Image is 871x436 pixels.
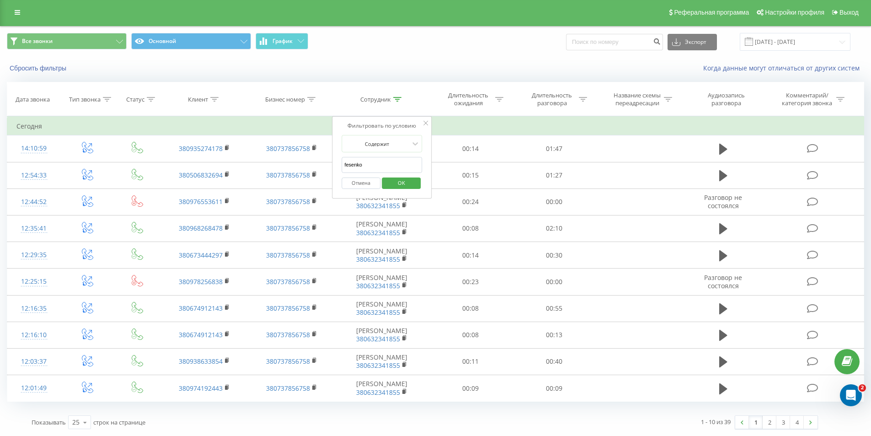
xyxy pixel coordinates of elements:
[335,188,429,215] td: [PERSON_NAME]
[126,96,144,103] div: Статус
[382,178,421,189] button: OK
[32,418,66,426] span: Показывать
[840,384,862,406] iframe: Intercom live chat
[16,220,52,237] div: 12:35:41
[266,357,310,366] a: 380737856758
[16,193,52,211] div: 12:44:52
[513,135,596,162] td: 01:47
[266,251,310,259] a: 380737856758
[72,418,80,427] div: 25
[356,388,400,397] a: 380632341855
[16,379,52,397] div: 12:01:49
[429,162,513,188] td: 00:15
[256,33,308,49] button: График
[179,357,223,366] a: 380938633854
[776,416,790,429] a: 3
[780,92,834,107] div: Комментарий/категория звонка
[513,162,596,188] td: 01:27
[513,295,596,322] td: 00:55
[7,33,127,49] button: Все звонки
[273,38,293,44] span: График
[513,242,596,269] td: 00:30
[335,348,429,375] td: [PERSON_NAME]
[179,304,223,312] a: 380674912143
[429,215,513,242] td: 00:08
[188,96,208,103] div: Клиент
[16,96,50,103] div: Дата звонка
[7,64,71,72] button: Сбросить фильтры
[356,228,400,237] a: 380632341855
[859,384,866,392] span: 2
[566,34,663,50] input: Поиск по номеру
[179,330,223,339] a: 380674912143
[704,273,742,290] span: Разговор не состоялся
[179,277,223,286] a: 380978256838
[356,255,400,264] a: 380632341855
[335,322,429,348] td: [PERSON_NAME]
[356,334,400,343] a: 380632341855
[335,269,429,295] td: [PERSON_NAME]
[16,167,52,184] div: 12:54:33
[7,117,864,135] td: Сегодня
[696,92,756,107] div: Аудиозапись разговора
[790,416,804,429] a: 4
[131,33,251,49] button: Основной
[266,224,310,232] a: 380737856758
[429,135,513,162] td: 00:14
[179,251,223,259] a: 380673444297
[16,300,52,318] div: 12:16:35
[704,193,742,210] span: Разговор не состоялся
[763,416,776,429] a: 2
[356,308,400,317] a: 380632341855
[513,375,596,402] td: 00:09
[335,295,429,322] td: [PERSON_NAME]
[342,121,422,130] div: Фильтровать по условию
[765,9,824,16] span: Настройки профиля
[266,277,310,286] a: 380737856758
[674,9,749,16] span: Реферальная программа
[356,361,400,370] a: 380632341855
[429,188,513,215] td: 00:24
[513,269,596,295] td: 00:00
[429,322,513,348] td: 00:08
[360,96,391,103] div: Сотрудник
[528,92,577,107] div: Длительность разговора
[69,96,101,103] div: Тип звонка
[356,201,400,210] a: 380632341855
[429,295,513,322] td: 00:08
[16,246,52,264] div: 12:29:35
[429,375,513,402] td: 00:09
[266,330,310,339] a: 380737856758
[703,64,864,72] a: Когда данные могут отличаться от других систем
[356,281,400,290] a: 380632341855
[389,176,414,190] span: OK
[342,178,380,189] button: Отмена
[16,353,52,371] div: 12:03:37
[266,171,310,179] a: 380737856758
[16,140,52,157] div: 14:10:59
[839,9,859,16] span: Выход
[429,348,513,375] td: 00:11
[266,304,310,312] a: 380737856758
[179,197,223,206] a: 380976553611
[335,375,429,402] td: [PERSON_NAME]
[266,144,310,153] a: 380737856758
[335,242,429,269] td: [PERSON_NAME]
[444,92,493,107] div: Длительность ожидания
[429,269,513,295] td: 00:23
[668,34,717,50] button: Экспорт
[513,215,596,242] td: 02:10
[342,157,422,173] input: Введите значение
[513,348,596,375] td: 00:40
[513,322,596,348] td: 00:13
[179,384,223,393] a: 380974192443
[16,326,52,344] div: 12:16:10
[701,417,731,426] div: 1 - 10 из 39
[22,38,53,45] span: Все звонки
[179,144,223,153] a: 380935274178
[179,224,223,232] a: 380968268478
[266,197,310,206] a: 380737856758
[429,242,513,269] td: 00:14
[16,273,52,291] div: 12:25:15
[513,188,596,215] td: 00:00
